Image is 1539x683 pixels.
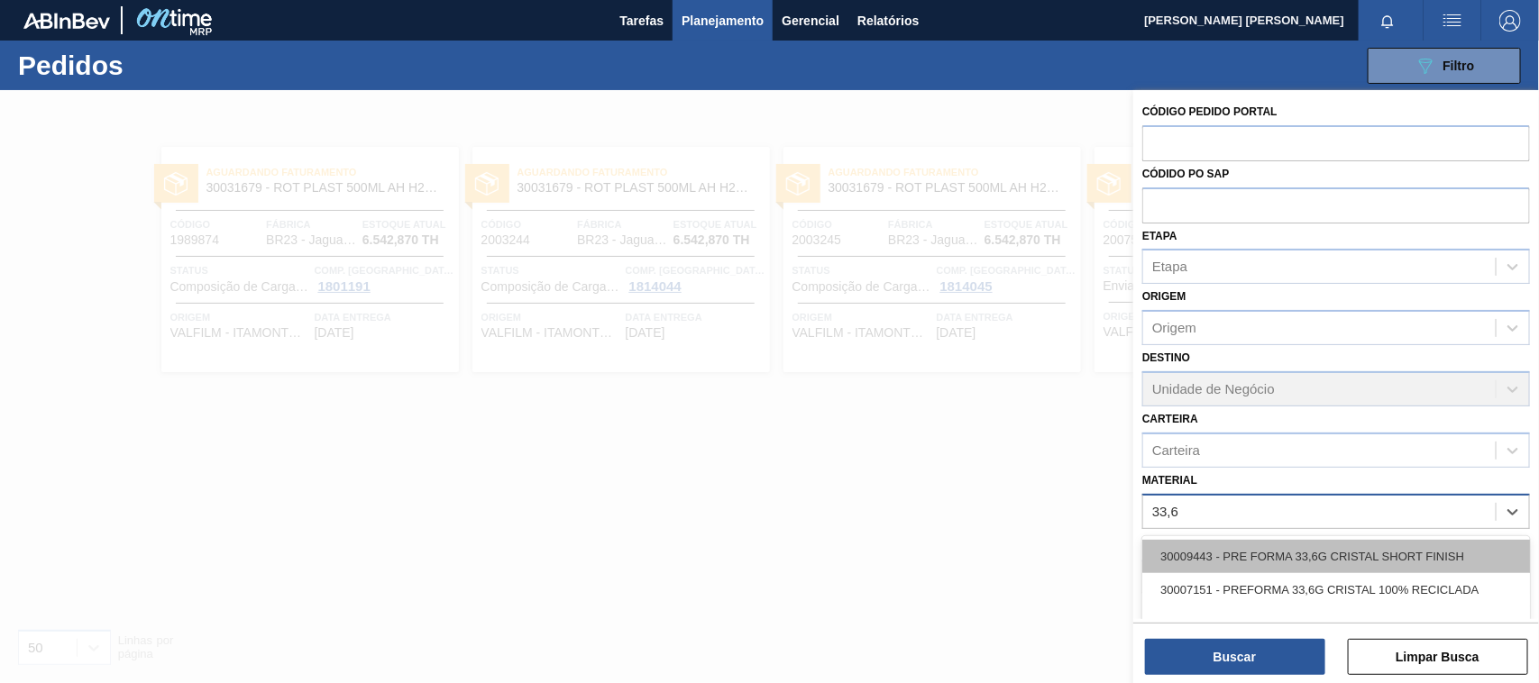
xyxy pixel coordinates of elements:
label: Códido PO SAP [1142,168,1230,180]
button: Filtro [1368,48,1521,84]
img: TNhmsLtSVTkK8tSr43FrP2fwEKptu5GPRR3wAAAABJRU5ErkJggg== [23,13,110,29]
img: userActions [1442,10,1463,32]
span: Planejamento [682,10,764,32]
div: 30006902 - PREFORMA 33,6G CRISTAL 40% RECICLADA [1142,606,1530,640]
button: Notificações [1359,8,1416,33]
label: Código Pedido Portal [1142,105,1278,118]
label: Etapa [1142,230,1177,242]
span: Filtro [1443,59,1475,73]
h1: Pedidos [18,55,282,76]
label: Carteira [1142,413,1198,425]
label: Origem [1142,290,1186,303]
label: Destino [1142,351,1190,364]
div: Etapa [1152,260,1187,275]
img: Logout [1499,10,1521,32]
div: 30007151 - PREFORMA 33,6G CRISTAL 100% RECICLADA [1142,573,1530,606]
label: Material [1142,474,1197,487]
div: Carteira [1152,442,1200,458]
span: Tarefas [619,10,664,32]
span: Gerencial [782,10,839,32]
div: Origem [1152,321,1196,336]
div: 30009443 - PRE FORMA 33,6G CRISTAL SHORT FINISH [1142,540,1530,573]
span: Relatórios [857,10,919,32]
